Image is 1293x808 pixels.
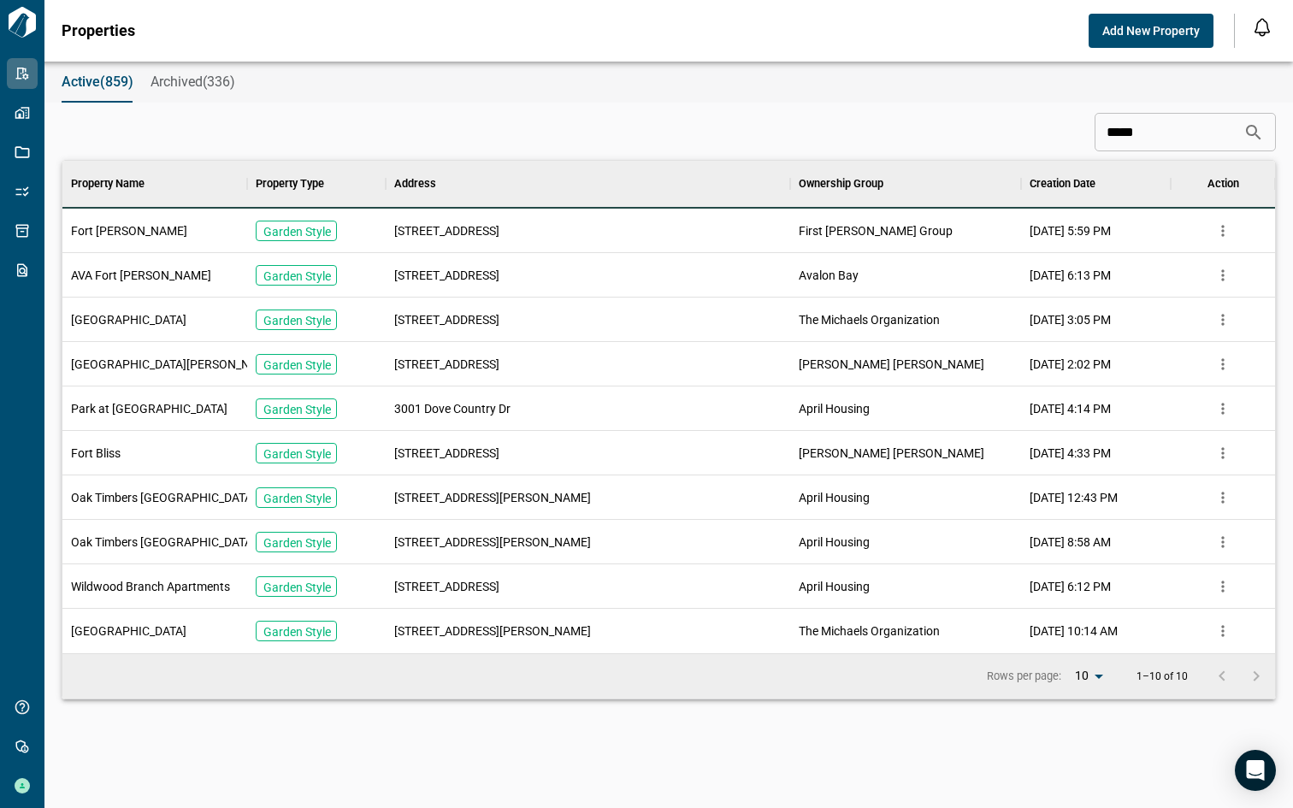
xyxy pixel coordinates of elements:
[394,445,499,462] span: [STREET_ADDRESS]
[1068,664,1109,688] div: 10
[394,267,499,284] span: [STREET_ADDRESS]
[263,312,331,329] p: Garden Style
[151,74,235,91] span: Archived(336)
[799,160,883,208] div: Ownership Group
[799,578,870,595] span: April Housing
[71,356,278,373] span: [GEOGRAPHIC_DATA][PERSON_NAME]
[1030,311,1111,328] span: [DATE] 3:05 PM
[1030,267,1111,284] span: [DATE] 6:13 PM
[1030,534,1111,551] span: [DATE] 8:58 AM
[394,622,591,640] span: [STREET_ADDRESS][PERSON_NAME]
[1210,307,1236,333] button: more
[1210,351,1236,377] button: more
[263,401,331,418] p: Garden Style
[799,534,870,551] span: April Housing
[394,400,511,417] span: 3001 Dove Country Dr
[394,222,499,239] span: [STREET_ADDRESS]
[263,534,331,551] p: Garden Style
[1210,396,1236,422] button: more
[1030,222,1111,239] span: [DATE] 5:59 PM
[394,578,499,595] span: [STREET_ADDRESS]
[1210,529,1236,555] button: more
[263,223,331,240] p: Garden Style
[256,160,324,208] div: Property Type
[1030,445,1111,462] span: [DATE] 4:33 PM
[790,160,1021,208] div: Ownership Group
[71,534,256,551] span: Oak Timbers [GEOGRAPHIC_DATA]
[386,160,790,208] div: Address
[71,160,145,208] div: Property Name
[799,222,953,239] span: First [PERSON_NAME] Group
[247,160,386,208] div: Property Type
[799,356,984,373] span: [PERSON_NAME] [PERSON_NAME]
[263,579,331,596] p: Garden Style
[71,489,256,506] span: Oak Timbers [GEOGRAPHIC_DATA]
[263,623,331,640] p: Garden Style
[799,267,859,284] span: Avalon Bay
[1171,160,1275,208] div: Action
[394,311,499,328] span: [STREET_ADDRESS]
[1210,440,1236,466] button: more
[71,445,121,462] span: Fort Bliss
[263,268,331,285] p: Garden Style
[1021,160,1172,208] div: Creation Date
[394,534,591,551] span: [STREET_ADDRESS][PERSON_NAME]
[1210,262,1236,288] button: more
[263,490,331,507] p: Garden Style
[71,311,186,328] span: [GEOGRAPHIC_DATA]
[394,160,436,208] div: Address
[1137,671,1188,682] p: 1–10 of 10
[71,222,187,239] span: Fort [PERSON_NAME]
[71,622,186,640] span: [GEOGRAPHIC_DATA]
[987,669,1061,684] p: Rows per page:
[1030,160,1095,208] div: Creation Date
[799,445,984,462] span: [PERSON_NAME] [PERSON_NAME]
[799,489,870,506] span: April Housing
[1210,574,1236,599] button: more
[1089,14,1213,48] button: Add New Property
[62,22,135,39] span: Properties
[1030,489,1118,506] span: [DATE] 12:43 PM
[62,74,133,91] span: Active(859)
[1030,622,1118,640] span: [DATE] 10:14 AM
[799,400,870,417] span: April Housing
[1249,14,1276,41] button: Open notification feed
[44,62,1293,103] div: base tabs
[1030,578,1111,595] span: [DATE] 6:12 PM
[799,622,940,640] span: The Michaels Organization
[71,578,230,595] span: Wildwood Branch Apartments
[394,489,591,506] span: [STREET_ADDRESS][PERSON_NAME]
[1207,160,1239,208] div: Action
[71,400,227,417] span: Park at [GEOGRAPHIC_DATA]
[71,267,211,284] span: AVA Fort [PERSON_NAME]
[263,445,331,463] p: Garden Style
[1210,618,1236,644] button: more
[1030,356,1111,373] span: [DATE] 2:02 PM
[1210,218,1236,244] button: more
[1102,22,1200,39] span: Add New Property
[263,357,331,374] p: Garden Style
[1030,400,1111,417] span: [DATE] 4:14 PM
[1210,485,1236,510] button: more
[799,311,940,328] span: The Michaels Organization
[62,160,247,208] div: Property Name
[394,356,499,373] span: [STREET_ADDRESS]
[1235,750,1276,791] div: Open Intercom Messenger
